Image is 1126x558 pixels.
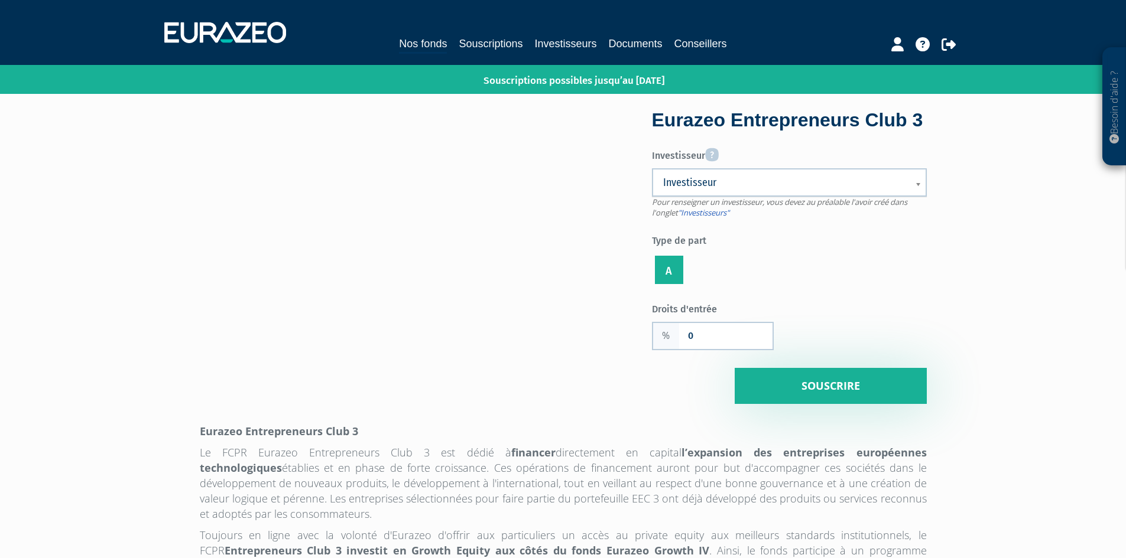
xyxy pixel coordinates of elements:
label: Droits d'entrée [652,299,790,316]
div: Eurazeo Entrepreneurs Club 3 [652,107,927,134]
label: Type de part [652,230,927,248]
a: Documents [609,35,663,52]
a: Souscriptions [459,35,523,52]
label: A [655,256,683,284]
p: Souscriptions possibles jusqu’au [DATE] [449,68,664,88]
a: "Investisseurs" [678,207,729,218]
strong: l’expansion des entreprises européennes technologiques [200,445,927,475]
a: Investisseurs [534,35,596,52]
input: Souscrire [735,368,927,404]
img: 1732889491-logotype_eurazeo_blanc_rvb.png [164,22,286,43]
p: Besoin d'aide ? [1108,54,1121,160]
label: Investisseur [652,143,927,163]
span: Pour renseigner un investisseur, vous devez au préalable l'avoir créé dans l'onglet [652,197,907,218]
a: Nos fonds [399,35,447,54]
input: Frais d'entrée [679,323,773,349]
strong: Entrepreneurs Club 3 investit en Growth Equity aux côtés du fonds Eurazeo Growth IV [225,543,710,557]
span: Investisseur [663,175,900,190]
strong: Eurazeo Entrepreneurs Club 3 [200,424,358,438]
strong: financer [511,445,556,459]
a: Conseillers [674,35,727,52]
iframe: Eurazeo Entrepreneurs Club 3 [200,112,618,347]
p: Le FCPR Eurazeo Entrepreneurs Club 3 est dédié à directement en capital établies et en phase de f... [200,445,927,521]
